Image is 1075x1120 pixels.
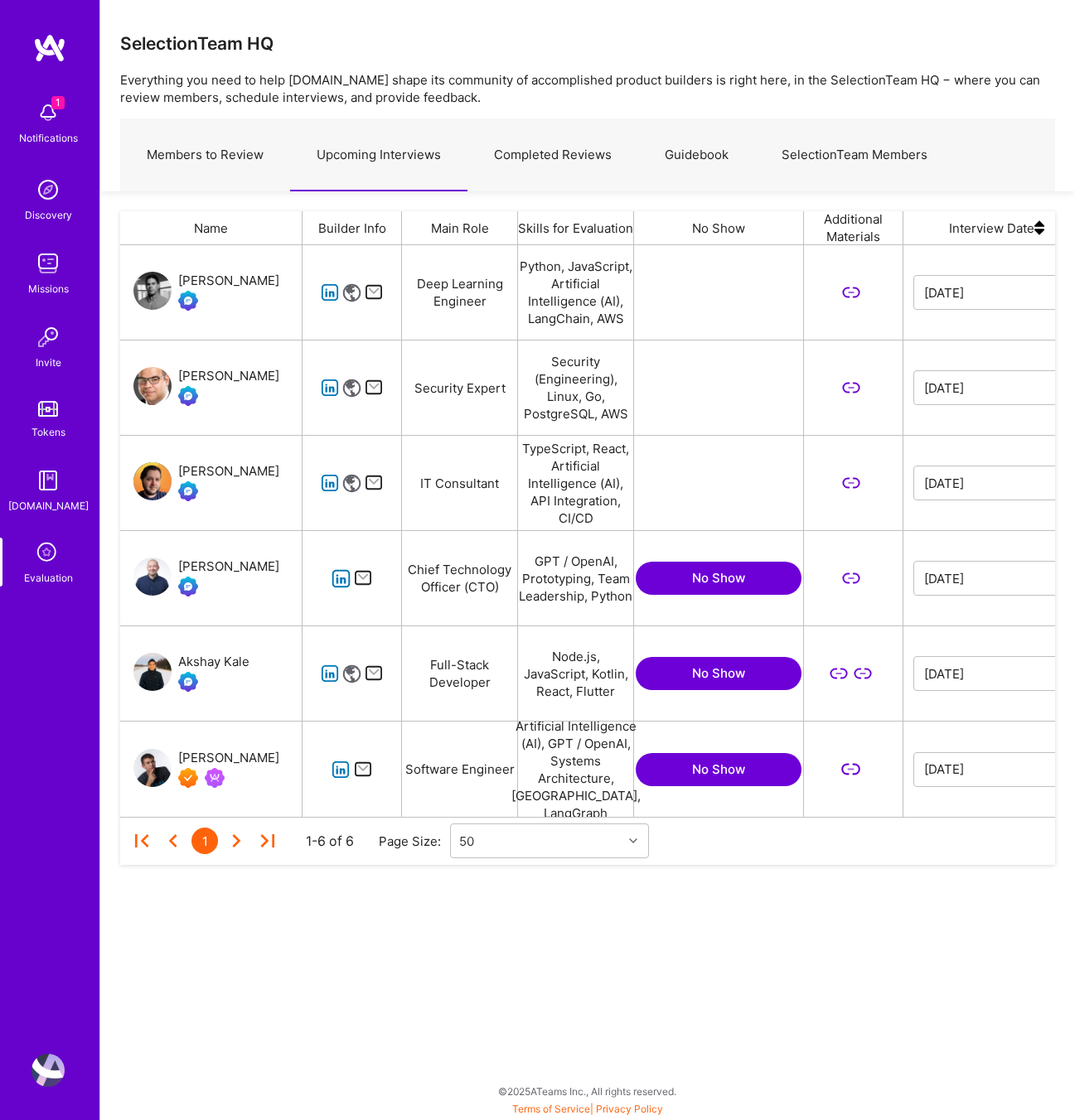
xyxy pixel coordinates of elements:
div: [PERSON_NAME] [178,557,279,577]
div: Additional Materials [804,211,903,244]
div: © 2025 ATeams Inc., All rights reserved. [99,1070,1075,1112]
div: Tokens [31,423,65,441]
div: Security (Engineering), Linux, Go, PostgreSQL, AWS [518,340,634,435]
div: No Show [634,211,804,244]
div: [PERSON_NAME] [178,366,279,386]
div: Evaluation [24,569,73,587]
img: tokens [38,401,58,417]
i: icon LinkSecondary [830,664,849,683]
img: Evaluation Call Booked [178,672,198,692]
div: Notifications [19,129,78,147]
div: TypeScript, React, Artificial Intelligence (AI), API Integration, CI/CD [518,436,634,530]
img: Exceptional A.Teamer [178,768,198,788]
a: Guidebook [638,119,755,191]
div: Builder Info [303,211,402,244]
a: User Avatar [27,1054,69,1087]
img: Evaluation Call Booked [178,481,198,501]
i: icon Website [342,283,361,302]
img: User Avatar [133,272,172,310]
div: Skills for Evaluation [518,211,634,244]
i: icon LinkSecondary [841,569,860,588]
img: Evaluation Call Booked [178,577,198,596]
i: icon LinkSecondary [854,664,873,683]
a: SelectionTeam Members [755,119,954,191]
a: User Avatar[PERSON_NAME]Evaluation Call Booked [133,461,279,504]
i: icon linkedIn [321,283,340,302]
i: icon Website [342,664,361,683]
i: icon Website [342,474,361,493]
h3: SelectionTeam HQ [120,33,274,54]
div: Invite [36,354,61,371]
div: GPT / OpenAI, Prototyping, Team Leadership, Python [518,531,634,625]
i: icon LinkSecondary [841,760,860,779]
i: icon Chevron [629,837,637,845]
div: Deep Learning Engineer [402,245,518,340]
img: Evaluation Call Booked [178,291,198,311]
div: Missions [28,280,69,297]
div: [PERSON_NAME] [178,271,279,291]
div: [PERSON_NAME] [178,461,279,481]
input: Select Date... [924,284,1062,301]
i: icon linkedIn [332,760,351,780]
div: Name [120,211,303,244]
div: 1-6 of 6 [306,833,354,850]
button: No Show [636,657,801,690]
img: Invite [31,321,65,354]
div: 50 [459,833,474,850]
div: Python, JavaScript, Artificial Intelligence (AI), LangChain, AWS [518,245,634,340]
i: icon Mail [365,283,384,302]
a: User Avatar[PERSON_NAME]Exceptional A.TeamerBeen on Mission [133,748,279,791]
div: Chief Technology Officer (CTO) [402,531,518,625]
div: [PERSON_NAME] [178,748,279,768]
img: teamwork [31,247,65,280]
div: Security Expert [402,340,518,435]
div: Page Size: [379,833,450,850]
div: IT Consultant [402,436,518,530]
a: User Avatar[PERSON_NAME]Evaluation Call Booked [133,366,279,409]
div: Akshay Kale [178,652,249,672]
input: Select Date... [924,570,1062,587]
img: User Avatar [133,367,172,405]
i: icon Mail [365,474,384,493]
span: | [512,1103,663,1115]
i: icon linkedIn [332,569,351,588]
i: icon Mail [354,760,373,779]
i: icon Mail [365,379,384,398]
input: Select Date... [924,379,1062,396]
a: Terms of Service [512,1103,590,1115]
i: icon Mail [354,569,373,588]
a: Privacy Policy [596,1103,663,1115]
i: icon LinkSecondary [841,283,860,302]
input: Select Date... [924,665,1062,682]
i: icon LinkSecondary [841,474,860,493]
div: 1 [191,828,218,854]
img: User Avatar [31,1054,65,1087]
i: icon linkedIn [321,379,340,398]
a: User AvatarAkshay KaleEvaluation Call Booked [133,652,249,695]
div: [DOMAIN_NAME] [8,497,89,514]
input: Select Date... [924,475,1062,491]
img: User Avatar [133,462,172,500]
i: icon linkedIn [321,664,340,683]
i: icon LinkSecondary [841,379,860,398]
img: Evaluation Call Booked [178,386,198,406]
i: icon linkedIn [321,474,340,493]
i: icon Mail [365,664,384,683]
button: No Show [636,753,801,786]
div: Discovery [25,206,72,224]
img: bell [31,96,65,129]
img: User Avatar [133,653,172,691]
img: Been on Mission [205,768,225,788]
div: Software Engineer [402,722,518,817]
p: Everything you need to help [DOMAIN_NAME] shape its community of accomplished product builders is... [120,71,1055,106]
img: discovery [31,173,65,206]
img: User Avatar [133,558,172,596]
img: guide book [31,464,65,497]
img: sort [1034,211,1044,244]
i: icon Website [342,379,361,398]
img: logo [33,33,66,63]
a: Upcoming Interviews [290,119,467,191]
img: User Avatar [133,749,172,787]
a: User Avatar[PERSON_NAME]Evaluation Call Booked [133,557,279,600]
div: Artificial Intelligence (AI), GPT / OpenAI, Systems Architecture, [GEOGRAPHIC_DATA], LangGraph [518,722,634,817]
